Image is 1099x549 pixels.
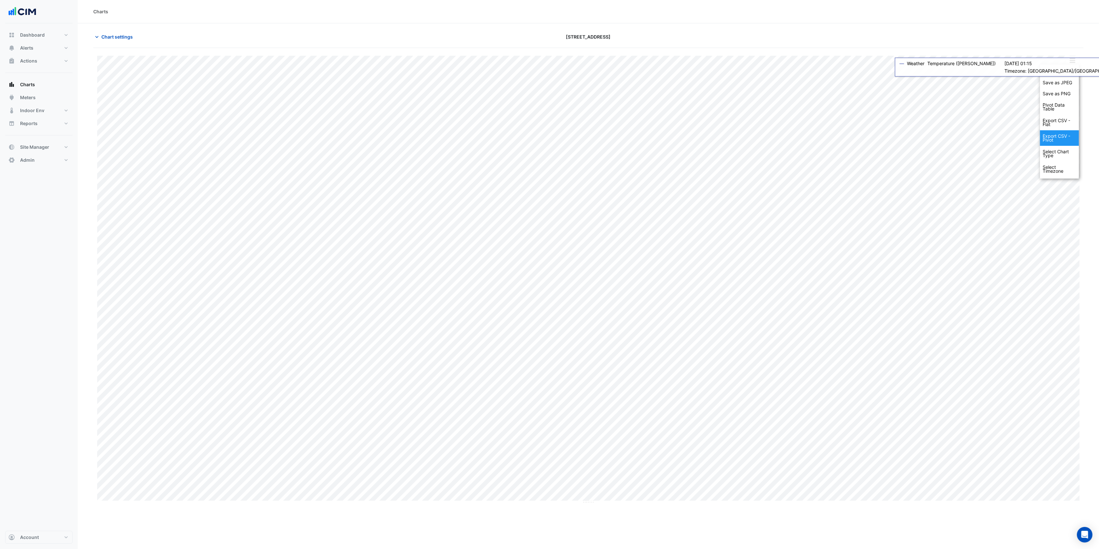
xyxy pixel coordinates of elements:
[1066,56,1079,64] button: More Options
[1077,527,1093,543] div: Open Intercom Messenger
[5,78,73,91] button: Charts
[20,94,36,101] span: Meters
[5,141,73,154] button: Site Manager
[20,534,39,541] span: Account
[20,107,44,114] span: Indoor Env
[8,120,15,127] app-icon: Reports
[1040,66,1079,77] div: Print
[5,41,73,54] button: Alerts
[93,8,108,15] div: Charts
[8,32,15,38] app-icon: Dashboard
[1040,115,1079,130] div: Export CSV - Flat
[8,144,15,150] app-icon: Site Manager
[1040,99,1079,115] div: Pivot Data Table
[1040,130,1079,146] div: Export CSV - Pivot
[1040,77,1079,88] div: Save as JPEG
[8,107,15,114] app-icon: Indoor Env
[8,81,15,88] app-icon: Charts
[5,29,73,41] button: Dashboard
[8,45,15,51] app-icon: Alerts
[101,33,133,40] span: Chart settings
[8,157,15,163] app-icon: Admin
[20,157,35,163] span: Admin
[20,58,37,64] span: Actions
[1040,146,1079,161] div: Select Chart Type
[5,54,73,67] button: Actions
[1040,161,1079,177] div: Select Timezone
[20,45,33,51] span: Alerts
[8,94,15,101] app-icon: Meters
[20,32,45,38] span: Dashboard
[5,104,73,117] button: Indoor Env
[5,117,73,130] button: Reports
[566,33,611,40] span: [STREET_ADDRESS]
[1040,88,1079,99] div: Save as PNG
[5,91,73,104] button: Meters
[8,5,37,18] img: Company Logo
[20,81,35,88] span: Charts
[20,144,49,150] span: Site Manager
[20,120,38,127] span: Reports
[5,154,73,167] button: Admin
[5,531,73,544] button: Account
[93,31,137,42] button: Chart settings
[8,58,15,64] app-icon: Actions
